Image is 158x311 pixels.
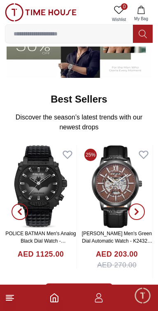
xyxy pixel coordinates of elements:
p: Discover the season’s latest trends with our newest drops [12,112,146,132]
h2: Best Sellers [51,93,107,106]
span: 0 [121,3,128,10]
h4: AED 203.00 [96,249,138,260]
span: AED 270.00 [97,260,137,271]
img: ... [5,3,77,21]
a: Check all items [46,283,112,295]
div: Chat Widget [134,287,152,305]
img: Kenneth Scott Men's Green Dial Automatic Watch - K24323-BLBH [81,145,153,228]
span: My Bag [131,16,151,22]
button: My Bag [129,3,153,24]
a: Home [49,293,59,303]
h4: AED 1125.00 [18,249,64,260]
span: Wishlist [109,16,129,23]
img: POLICE BATMAN Men's Analog Black Dial Watch - PEWGD0022601 [5,145,77,228]
a: [PERSON_NAME] Men's Green Dial Automatic Watch - K24323-BLBH [82,231,152,251]
a: POLICE BATMAN Men's Analog Black Dial Watch - PEWGD0022601 [5,231,76,251]
a: 0Wishlist [109,3,129,24]
span: 25% [84,149,97,161]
